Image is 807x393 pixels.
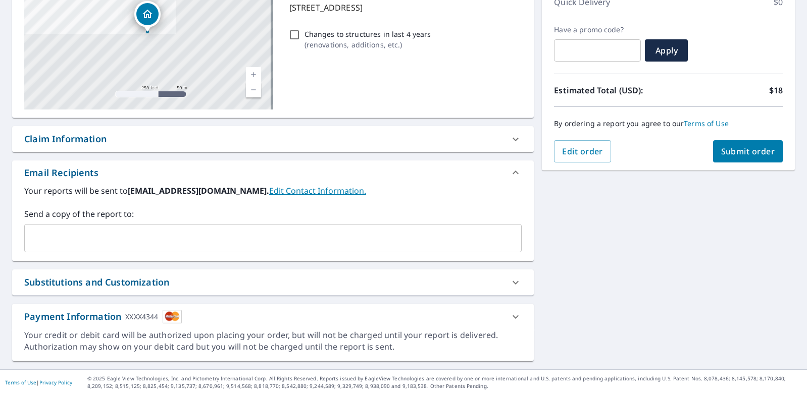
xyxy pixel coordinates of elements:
div: Your credit or debit card will be authorized upon placing your order, but will not be charged unt... [24,329,522,353]
a: Current Level 17, Zoom Out [246,82,261,97]
div: Payment Information [24,310,182,323]
p: By ordering a report you agree to our [554,119,783,128]
b: [EMAIL_ADDRESS][DOMAIN_NAME]. [128,185,269,196]
label: Your reports will be sent to [24,185,522,197]
button: Submit order [713,140,783,162]
a: EditContactInfo [269,185,366,196]
div: Payment InformationXXXX4344cardImage [12,304,534,329]
a: Privacy Policy [39,379,72,386]
span: Submit order [721,146,775,157]
a: Terms of Use [684,119,729,128]
div: Dropped pin, building 1, Residential property, 714 S 22nd St Altoona, PA 16602 [134,1,161,32]
button: Edit order [554,140,611,162]
div: Email Recipients [12,160,534,185]
p: Changes to structures in last 4 years [305,29,431,39]
div: Claim Information [12,126,534,152]
label: Send a copy of the report to: [24,208,522,220]
div: XXXX4344 [125,310,158,323]
div: Substitutions and Customization [24,275,169,289]
p: Estimated Total (USD): [554,84,668,96]
img: cardImage [163,310,182,323]
span: Edit order [562,146,603,157]
a: Current Level 17, Zoom In [246,67,261,82]
p: $18 [769,84,783,96]
button: Apply [645,39,688,62]
label: Have a promo code? [554,25,641,34]
p: [STREET_ADDRESS] [289,2,518,14]
a: Terms of Use [5,379,36,386]
p: © 2025 Eagle View Technologies, Inc. and Pictometry International Corp. All Rights Reserved. Repo... [87,375,802,390]
p: ( renovations, additions, etc. ) [305,39,431,50]
p: | [5,379,72,385]
span: Apply [653,45,680,56]
div: Email Recipients [24,166,98,180]
div: Substitutions and Customization [12,269,534,295]
div: Claim Information [24,132,107,146]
